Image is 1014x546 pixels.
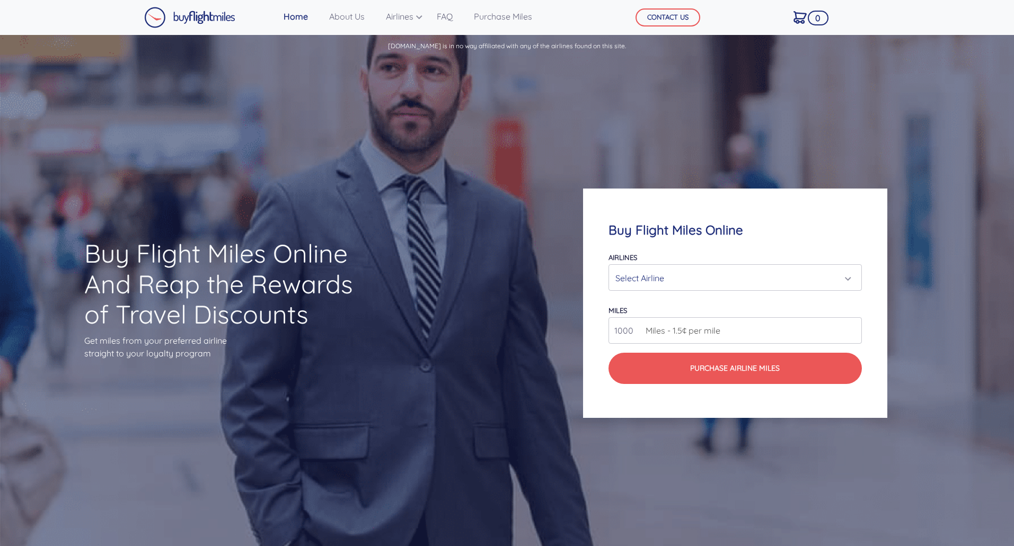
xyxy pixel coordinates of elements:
[615,268,848,288] div: Select Airline
[808,11,828,25] span: 0
[325,6,369,27] a: About Us
[609,353,861,384] button: Purchase Airline Miles
[789,6,811,28] a: 0
[84,238,372,330] h1: Buy Flight Miles Online And Reap the Rewards of Travel Discounts
[279,6,312,27] a: Home
[144,4,235,31] a: Buy Flight Miles Logo
[382,6,420,27] a: Airlines
[144,7,235,28] img: Buy Flight Miles Logo
[640,324,720,337] span: Miles - 1.5¢ per mile
[609,253,637,262] label: Airlines
[793,11,807,24] img: Cart
[433,6,457,27] a: FAQ
[636,8,700,26] button: CONTACT US
[84,334,372,360] p: Get miles from your preferred airline straight to your loyalty program
[609,306,627,315] label: miles
[609,222,861,238] h4: Buy Flight Miles Online
[609,264,861,291] button: Select Airline
[470,6,536,27] a: Purchase Miles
